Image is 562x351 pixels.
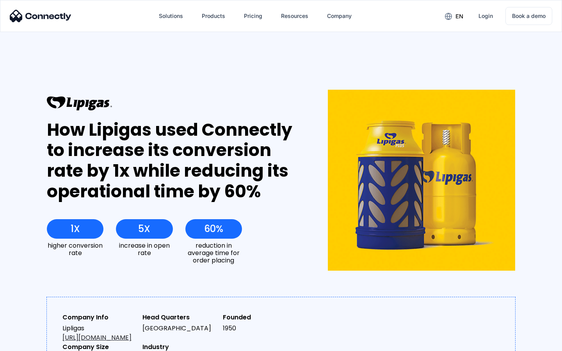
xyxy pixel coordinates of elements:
img: Connectly Logo [10,10,71,22]
div: Company [327,11,352,21]
a: Book a demo [505,7,552,25]
div: Company Info [62,313,136,322]
a: Login [472,7,499,25]
div: en [455,11,463,22]
aside: Language selected: English [8,337,47,348]
div: 5X [138,223,150,234]
div: Head Quarters [142,313,216,322]
div: How Lipigas used Connectly to increase its conversion rate by 1x while reducing its operational t... [47,120,299,202]
div: 1950 [223,324,297,333]
a: [URL][DOMAIN_NAME] [62,333,132,342]
div: Resources [281,11,308,21]
div: 60% [204,223,223,234]
div: Founded [223,313,297,322]
a: Pricing [238,7,269,25]
div: Solutions [159,11,183,21]
div: Login [478,11,493,21]
div: reduction in average time for order placing [185,242,242,264]
div: increase in open rate [116,242,173,257]
div: 1X [71,223,80,234]
div: [GEOGRAPHIC_DATA] [142,324,216,333]
div: higher conversion rate [47,242,103,257]
div: Products [202,11,225,21]
div: Lipligas [62,324,136,342]
ul: Language list [16,337,47,348]
div: Pricing [244,11,262,21]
